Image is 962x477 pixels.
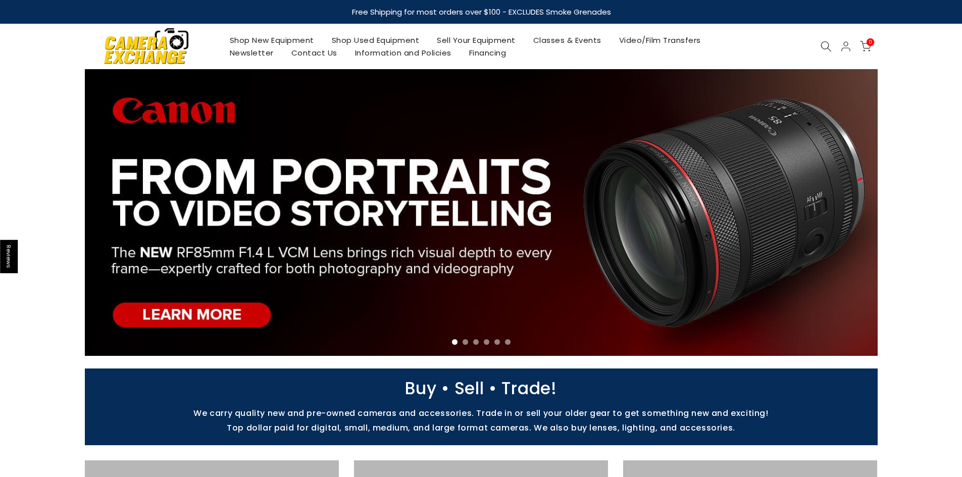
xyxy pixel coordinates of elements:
a: Shop New Equipment [221,34,323,46]
p: Buy • Sell • Trade! [80,384,883,393]
p: We carry quality new and pre-owned cameras and accessories. Trade in or sell your older gear to g... [80,408,883,418]
strong: Free Shipping for most orders over $100 - EXCLUDES Smoke Grenades [351,7,611,17]
li: Page dot 2 [463,339,468,345]
li: Page dot 3 [473,339,479,345]
a: Information and Policies [346,46,460,59]
a: Financing [460,46,515,59]
li: Page dot 6 [505,339,511,345]
p: Top dollar paid for digital, small, medium, and large format cameras. We also buy lenses, lightin... [80,423,883,433]
li: Page dot 1 [452,339,458,345]
a: Shop Used Equipment [323,34,428,46]
a: Classes & Events [524,34,610,46]
a: Newsletter [221,46,282,59]
a: Video/Film Transfers [610,34,710,46]
a: Sell Your Equipment [428,34,525,46]
li: Page dot 5 [494,339,500,345]
a: 0 [860,41,871,52]
li: Page dot 4 [484,339,489,345]
span: 0 [867,38,874,46]
a: Contact Us [282,46,346,59]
